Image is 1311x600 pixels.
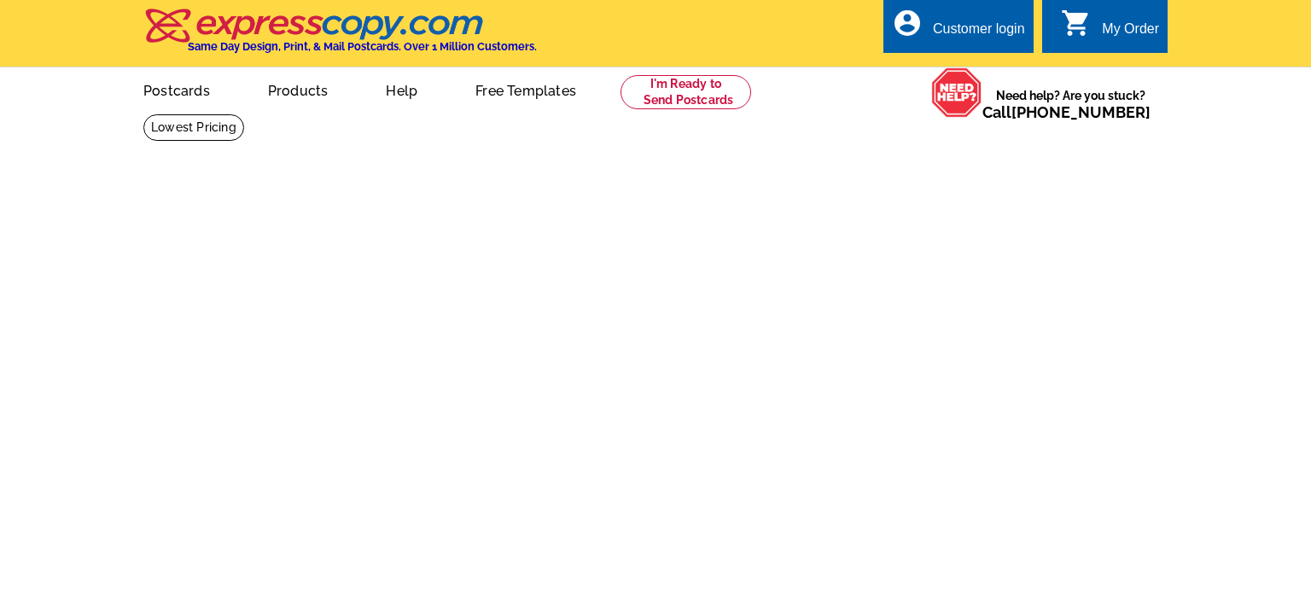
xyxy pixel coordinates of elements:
h4: Same Day Design, Print, & Mail Postcards. Over 1 Million Customers. [188,40,537,53]
span: Need help? Are you stuck? [982,87,1159,121]
a: Free Templates [448,69,603,109]
a: Products [241,69,356,109]
a: Help [358,69,445,109]
span: Call [982,103,1151,121]
a: shopping_cart My Order [1061,19,1159,40]
img: help [931,67,982,118]
a: Same Day Design, Print, & Mail Postcards. Over 1 Million Customers. [143,20,537,53]
i: shopping_cart [1061,8,1092,38]
div: Customer login [933,21,1025,45]
a: Postcards [116,69,237,109]
a: account_circle Customer login [892,19,1025,40]
a: [PHONE_NUMBER] [1011,103,1151,121]
div: My Order [1102,21,1159,45]
i: account_circle [892,8,923,38]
